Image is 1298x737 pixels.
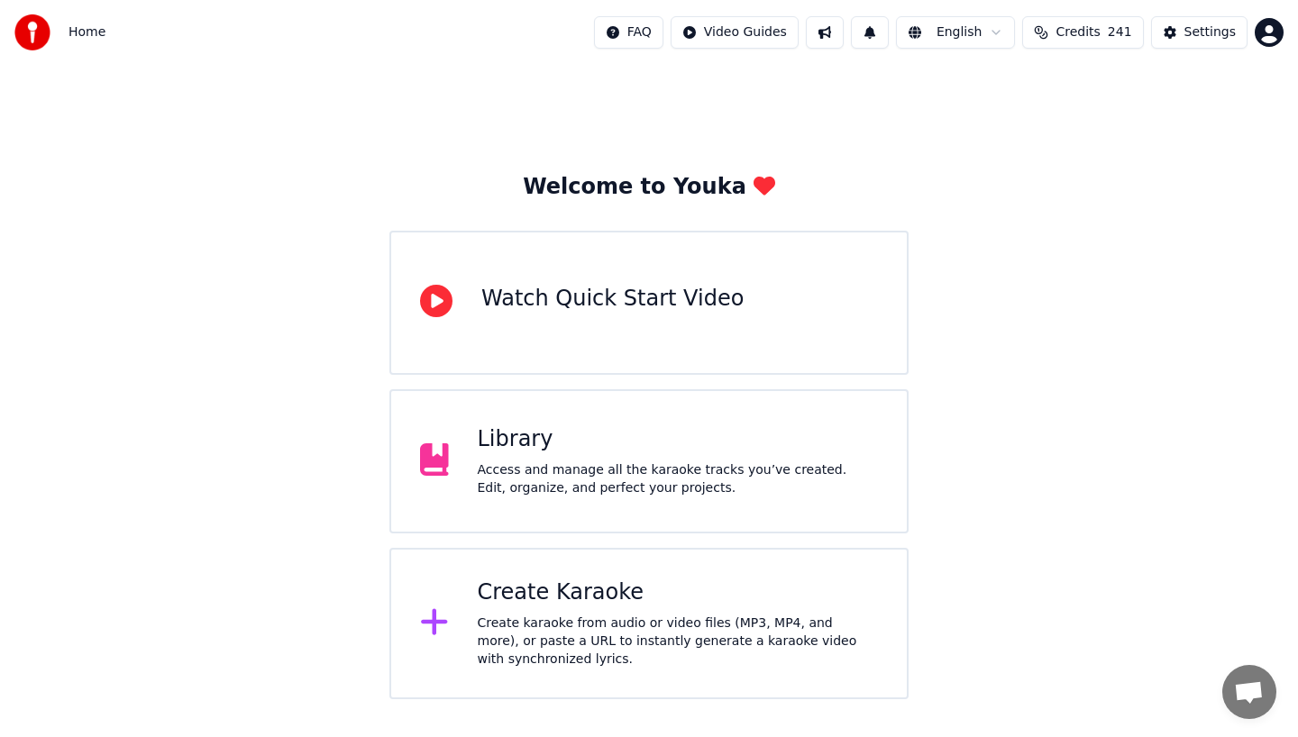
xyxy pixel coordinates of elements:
div: Welcome to Youka [523,173,775,202]
div: Watch Quick Start Video [481,285,744,314]
img: youka [14,14,50,50]
span: 241 [1108,23,1132,41]
span: Credits [1056,23,1100,41]
div: Access and manage all the karaoke tracks you’ve created. Edit, organize, and perfect your projects. [478,461,879,497]
button: FAQ [594,16,663,49]
div: Settings [1184,23,1236,41]
span: Home [69,23,105,41]
div: Library [478,425,879,454]
div: Create Karaoke [478,578,879,607]
button: Video Guides [671,16,799,49]
div: Open chat [1222,665,1276,719]
button: Credits241 [1022,16,1143,49]
button: Settings [1151,16,1248,49]
div: Create karaoke from audio or video files (MP3, MP4, and more), or paste a URL to instantly genera... [478,614,879,669]
nav: breadcrumb [69,23,105,41]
